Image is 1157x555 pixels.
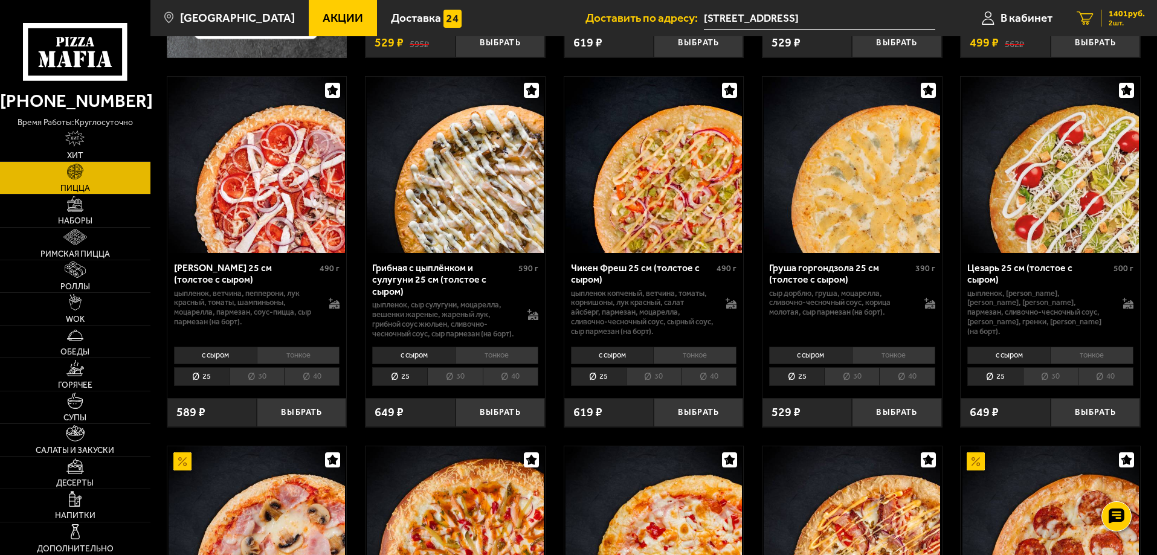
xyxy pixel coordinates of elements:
button: Выбрать [852,28,941,57]
span: В кабинет [1001,12,1052,24]
button: Выбрать [456,28,545,57]
p: цыпленок копченый, ветчина, томаты, корнишоны, лук красный, салат айсберг, пармезан, моцарелла, с... [571,289,714,337]
span: 589 ₽ [176,406,205,419]
div: Груша горгондзола 25 см (толстое с сыром) [769,262,912,285]
span: 619 ₽ [573,406,602,419]
span: Обеды [60,348,89,356]
li: 40 [483,367,538,386]
s: 562 ₽ [1005,37,1024,49]
li: с сыром [571,347,654,364]
li: 30 [824,367,879,386]
span: 649 ₽ [970,406,999,419]
div: [PERSON_NAME] 25 см (толстое с сыром) [174,262,317,285]
li: 30 [229,367,284,386]
li: 40 [284,367,340,386]
button: Выбрать [257,398,346,428]
li: тонкое [257,347,340,364]
span: 390 г [915,263,935,274]
span: 529 ₽ [375,37,404,49]
li: 40 [681,367,736,386]
span: Римская пицца [40,250,110,258]
li: 30 [427,367,482,386]
li: тонкое [653,347,736,364]
span: Дополнительно [37,545,114,553]
li: 25 [571,367,626,386]
span: Десерты [56,479,94,487]
span: 500 г [1113,263,1133,274]
span: Хит [67,152,83,160]
div: Цезарь 25 см (толстое с сыром) [967,262,1110,285]
a: Петровская 25 см (толстое с сыром) [167,77,347,253]
span: Роллы [60,283,90,291]
span: 529 ₽ [772,406,801,419]
span: Пицца [60,184,90,193]
a: Грибная с цыплёнком и сулугуни 25 см (толстое с сыром) [366,77,545,253]
span: Горячее [58,381,92,390]
img: Чикен Фреш 25 см (толстое с сыром) [566,77,742,253]
li: 30 [1023,367,1078,386]
span: Напитки [55,512,95,520]
img: Грибная с цыплёнком и сулугуни 25 см (толстое с сыром) [367,77,543,253]
li: тонкое [455,347,538,364]
span: Салаты и закуски [36,446,114,455]
span: Доставка [391,12,441,24]
button: Выбрать [1051,398,1140,428]
a: Груша горгондзола 25 см (толстое с сыром) [762,77,942,253]
a: Чикен Фреш 25 см (толстое с сыром) [564,77,744,253]
span: 490 г [717,263,736,274]
img: Груша горгондзола 25 см (толстое с сыром) [764,77,940,253]
span: Акции [323,12,363,24]
li: 40 [1078,367,1133,386]
li: с сыром [769,347,852,364]
li: с сыром [967,347,1050,364]
li: 25 [967,367,1022,386]
li: тонкое [1050,347,1133,364]
li: с сыром [372,347,455,364]
span: 529 ₽ [772,37,801,49]
li: 25 [174,367,229,386]
s: 595 ₽ [410,37,429,49]
span: [GEOGRAPHIC_DATA] [180,12,295,24]
span: Южное шоссе, 47к3 [704,7,935,30]
li: 40 [879,367,935,386]
img: Акционный [173,452,192,470]
li: тонкое [852,347,935,364]
div: Грибная с цыплёнком и сулугуни 25 см (толстое с сыром) [372,262,515,297]
span: 499 ₽ [970,37,999,49]
a: Цезарь 25 см (толстое с сыром) [961,77,1140,253]
li: 25 [769,367,824,386]
img: 15daf4d41897b9f0e9f617042186c801.svg [443,10,462,28]
button: Выбрать [1051,28,1140,57]
li: 25 [372,367,427,386]
span: 619 ₽ [573,37,602,49]
button: Выбрать [654,28,743,57]
img: Цезарь 25 см (толстое с сыром) [962,77,1139,253]
button: Выбрать [852,398,941,428]
span: 590 г [518,263,538,274]
li: 30 [626,367,681,386]
li: с сыром [174,347,257,364]
button: Выбрать [456,398,545,428]
span: 1401 руб. [1109,10,1145,18]
p: цыпленок, сыр сулугуни, моцарелла, вешенки жареные, жареный лук, грибной соус Жюльен, сливочно-че... [372,300,515,339]
span: Наборы [58,217,92,225]
img: Петровская 25 см (толстое с сыром) [169,77,345,253]
input: Ваш адрес доставки [704,7,935,30]
img: Акционный [967,452,985,470]
button: Выбрать [654,398,743,428]
span: 2 шт. [1109,19,1145,27]
span: 490 г [320,263,340,274]
span: Доставить по адресу: [585,12,704,24]
span: Супы [63,414,86,422]
div: Чикен Фреш 25 см (толстое с сыром) [571,262,714,285]
span: WOK [66,315,85,324]
p: сыр дорблю, груша, моцарелла, сливочно-чесночный соус, корица молотая, сыр пармезан (на борт). [769,289,912,318]
p: цыпленок, [PERSON_NAME], [PERSON_NAME], [PERSON_NAME], пармезан, сливочно-чесночный соус, [PERSON... [967,289,1110,337]
span: 649 ₽ [375,406,404,419]
p: цыпленок, ветчина, пепперони, лук красный, томаты, шампиньоны, моцарелла, пармезан, соус-пицца, с... [174,289,317,327]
